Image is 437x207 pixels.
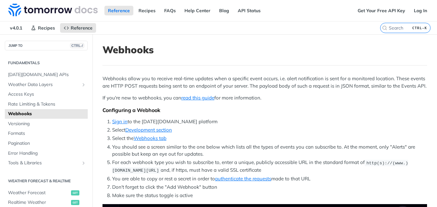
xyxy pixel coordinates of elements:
[410,6,431,15] a: Log In
[5,119,88,129] a: Versioning
[134,135,166,141] a: Webhooks tab
[8,82,79,88] span: Weather Data Layers
[112,175,427,183] li: You are able to copy or rest a secret in order to made to that URL
[8,91,86,98] span: Access Keys
[112,160,408,173] span: http(s)://(www.)[DOMAIN_NAME][URL]
[103,107,427,113] div: Configuring a Webhook
[81,160,86,166] button: Show subpages for Tools & Libraries
[112,143,427,158] li: You should see a screen similar to the one below which lists all the types of events you can subs...
[103,75,427,90] p: Webhooks allow you to receive real-time updates when a specific event occurs, i.e. alert notifica...
[8,160,79,166] span: Tools & Libraries
[8,121,86,127] span: Versioning
[8,150,86,157] span: Error Handling
[354,6,409,15] a: Get Your Free API Key
[5,90,88,99] a: Access Keys
[70,43,84,48] span: CTRL-/
[5,109,88,119] a: Webhooks
[104,6,133,15] a: Reference
[8,190,69,196] span: Weather Forecast
[215,176,271,182] a: authenticate the requests
[5,158,88,168] a: Tools & LibrariesShow subpages for Tools & Libraries
[8,199,69,206] span: Realtime Weather
[71,25,93,31] span: Reference
[112,118,427,125] li: to the [DATE][DOMAIN_NAME] platform
[5,139,88,148] a: Pagination
[8,140,86,147] span: Pagination
[181,6,214,15] a: Help Center
[8,101,86,108] span: Rate Limiting & Tokens
[71,200,79,205] span: get
[135,6,159,15] a: Recipes
[112,126,427,134] li: Select
[112,184,427,191] li: Don't forget to click the "Add Webhook" button
[8,111,86,117] span: Webhooks
[112,135,427,142] li: Select the
[161,6,179,15] a: FAQs
[8,72,86,78] span: [DATE][DOMAIN_NAME] APIs
[103,44,427,56] h1: Webhooks
[27,23,58,33] a: Recipes
[216,6,233,15] a: Blog
[382,25,387,30] svg: Search
[112,118,128,125] a: Sign in
[181,95,214,101] a: read this guide
[5,99,88,109] a: Rate Limiting & Tokens
[71,190,79,195] span: get
[234,6,264,15] a: API Status
[5,149,88,158] a: Error Handling
[112,192,427,199] li: Make sure the status toggle is active
[103,94,427,102] p: If you're new to webhooks, you can for more information.
[5,188,88,198] a: Weather Forecastget
[81,82,86,87] button: Show subpages for Weather Data Layers
[8,130,86,137] span: Formats
[60,23,96,33] a: Reference
[5,60,88,66] h2: Fundamentals
[5,41,88,50] button: JUMP TOCTRL-/
[5,80,88,90] a: Weather Data LayersShow subpages for Weather Data Layers
[38,25,55,31] span: Recipes
[8,4,98,16] img: Tomorrow.io Weather API Docs
[5,70,88,80] a: [DATE][DOMAIN_NAME] APIs
[125,127,172,133] a: Development section
[411,25,429,31] kbd: CTRL-K
[5,129,88,138] a: Formats
[5,178,88,184] h2: Weather Forecast & realtime
[6,23,26,33] span: v4.0.1
[112,159,427,174] li: For each webhook type you wish to subscribe to, enter a unique, publicly accessible URL in the st...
